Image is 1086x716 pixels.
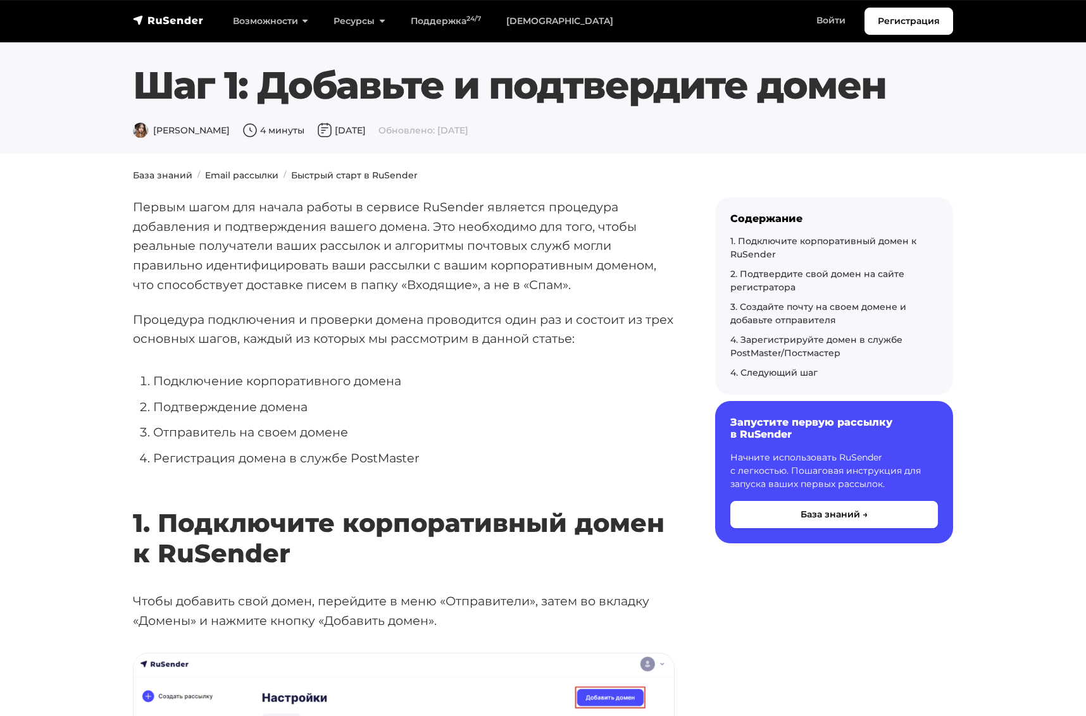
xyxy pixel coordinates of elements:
[153,371,675,391] li: Подключение корпоративного домена
[398,8,494,34] a: Поддержка24/7
[133,170,192,181] a: База знаний
[125,169,961,182] nav: breadcrumb
[730,334,902,359] a: 4. Зарегистрируйте домен в службе PostMaster/Постмастер
[730,301,906,326] a: 3. Создайте почту на своем домене и добавьте отправителя
[133,14,204,27] img: RuSender
[133,63,953,108] h1: Шаг 1: Добавьте и подтвердите домен
[133,310,675,349] p: Процедура подключения и проверки домена проводится один раз и состоит из трех основных шагов, каж...
[730,268,904,293] a: 2. Подтвердите свой домен на сайте регистратора
[804,8,858,34] a: Войти
[133,471,675,569] h2: 1. Подключите корпоративный домен к RuSender
[133,591,675,630] p: Чтобы добавить свой домен, перейдите в меню «Отправители», затем во вкладку «Домены» и нажмите кн...
[378,125,468,136] span: Обновлено: [DATE]
[466,15,481,23] sup: 24/7
[153,448,675,468] li: Регистрация домена в службе PostMaster
[242,125,304,136] span: 4 минуты
[715,401,953,543] a: Запустите первую рассылку в RuSender Начните использовать RuSender с легкостью. Пошаговая инструк...
[133,125,230,136] span: [PERSON_NAME]
[220,8,321,34] a: Возможности
[291,170,418,181] a: Быстрый старт в RuSender
[133,197,675,295] p: Первым шагом для начала работы в сервисе RuSender является процедура добавления и подтверждения в...
[153,397,675,417] li: Подтверждение домена
[730,235,916,260] a: 1. Подключите корпоративный домен к RuSender
[730,416,938,440] h6: Запустите первую рассылку в RuSender
[205,170,278,181] a: Email рассылки
[730,213,938,225] div: Содержание
[317,123,332,138] img: Дата публикации
[730,451,938,491] p: Начните использовать RuSender с легкостью. Пошаговая инструкция для запуска ваших первых рассылок.
[153,423,675,442] li: Отправитель на своем домене
[730,501,938,528] button: База знаний →
[864,8,953,35] a: Регистрация
[494,8,626,34] a: [DEMOGRAPHIC_DATA]
[321,8,397,34] a: Ресурсы
[242,123,258,138] img: Время чтения
[730,367,818,378] a: 4. Следующий шаг
[317,125,366,136] span: [DATE]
